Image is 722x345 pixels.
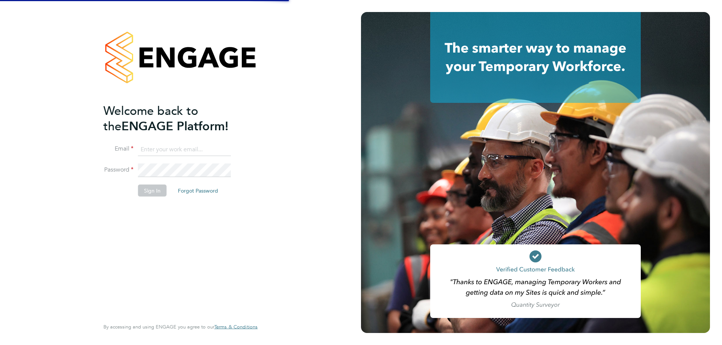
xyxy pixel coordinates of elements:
a: Terms & Conditions [214,324,258,330]
button: Forgot Password [172,185,224,197]
input: Enter your work email... [138,143,231,156]
label: Email [103,145,133,153]
button: Sign In [138,185,167,197]
label: Password [103,166,133,174]
span: Welcome back to the [103,103,198,133]
span: By accessing and using ENGAGE you agree to our [103,324,258,330]
h2: ENGAGE Platform! [103,103,250,134]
